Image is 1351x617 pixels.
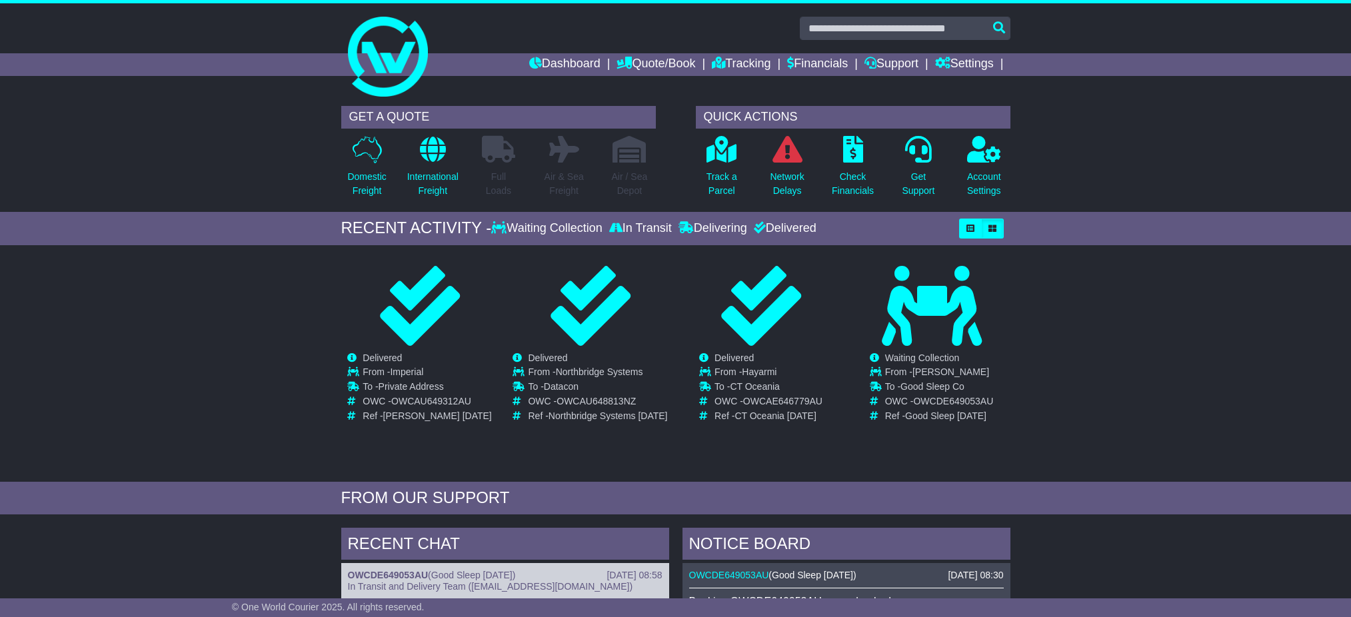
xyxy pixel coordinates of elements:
a: OWCDE649053AU [348,570,429,580]
div: RECENT CHAT [341,528,669,564]
a: Quote/Book [617,53,695,76]
span: Imperial [390,366,423,377]
div: RECENT ACTIVITY - [341,219,492,238]
span: Good Sleep Co [900,381,964,392]
div: Delivered [750,221,816,236]
div: [DATE] 08:30 [948,570,1003,581]
span: Good Sleep [DATE] [905,410,986,421]
span: [PERSON_NAME] [DATE] [383,410,492,421]
a: AccountSettings [966,135,1002,205]
div: Delivering [675,221,750,236]
td: To - [363,381,491,396]
p: Air / Sea Depot [612,170,648,198]
div: NOTICE BOARD [682,528,1010,564]
td: Ref - [885,410,994,422]
div: In Transit [606,221,675,236]
span: Northbridge Systems [556,366,643,377]
a: Financials [787,53,848,76]
p: Full Loads [482,170,515,198]
td: OWC - [885,396,994,410]
span: Delivered [714,352,754,363]
span: Good Sleep [DATE] [772,570,853,580]
p: Account Settings [967,170,1001,198]
td: Ref - [714,410,822,422]
a: CheckFinancials [831,135,874,205]
p: Get Support [902,170,934,198]
div: [DATE] 08:58 [607,570,662,581]
p: Check Financials [832,170,874,198]
p: Track a Parcel [706,170,737,198]
div: ( ) [689,570,1004,581]
a: GetSupport [901,135,935,205]
p: Network Delays [770,170,804,198]
span: © One World Courier 2025. All rights reserved. [232,602,425,612]
span: Private Address [379,381,444,392]
td: From - [363,366,491,381]
div: Waiting Collection [491,221,605,236]
p: Air & Sea Freight [545,170,584,198]
a: Settings [935,53,994,76]
p: International Freight [407,170,459,198]
td: Ref - [363,410,491,422]
span: OWCAU649312AU [391,396,471,406]
a: DomesticFreight [347,135,387,205]
div: GET A QUOTE [341,106,656,129]
a: Tracking [712,53,770,76]
div: FROM OUR SUPPORT [341,488,1010,508]
td: To - [528,381,667,396]
a: NetworkDelays [769,135,804,205]
span: Northbridge Systems [DATE] [549,410,668,421]
span: Datacon [544,381,579,392]
span: Delivered [528,352,567,363]
div: ( ) [348,570,663,581]
span: CT Oceania [730,381,779,392]
span: Good Sleep [DATE] [431,570,513,580]
span: [PERSON_NAME] [912,366,989,377]
td: Ref - [528,410,667,422]
span: OWCDE649053AU [913,396,993,406]
span: OWCAU648813NZ [557,396,636,406]
td: OWC - [714,396,822,410]
a: Track aParcel [706,135,738,205]
div: QUICK ACTIONS [696,106,1010,129]
p: Domestic Freight [347,170,386,198]
a: Dashboard [529,53,601,76]
td: From - [885,366,994,381]
td: To - [885,381,994,396]
td: From - [528,366,667,381]
span: OWCAE646779AU [743,396,822,406]
td: OWC - [363,396,491,410]
a: Support [864,53,918,76]
td: To - [714,381,822,396]
span: Hayarmi [742,366,776,377]
td: From - [714,366,822,381]
a: InternationalFreight [407,135,459,205]
span: Delivered [363,352,402,363]
span: Waiting Collection [885,352,960,363]
td: OWC - [528,396,667,410]
a: OWCDE649053AU [689,570,769,580]
span: CT Oceania [DATE] [734,410,816,421]
span: In Transit and Delivery Team ([EMAIL_ADDRESS][DOMAIN_NAME]) [348,581,633,592]
p: Booking OWCDE649053AU was rebooked. [689,595,1004,608]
